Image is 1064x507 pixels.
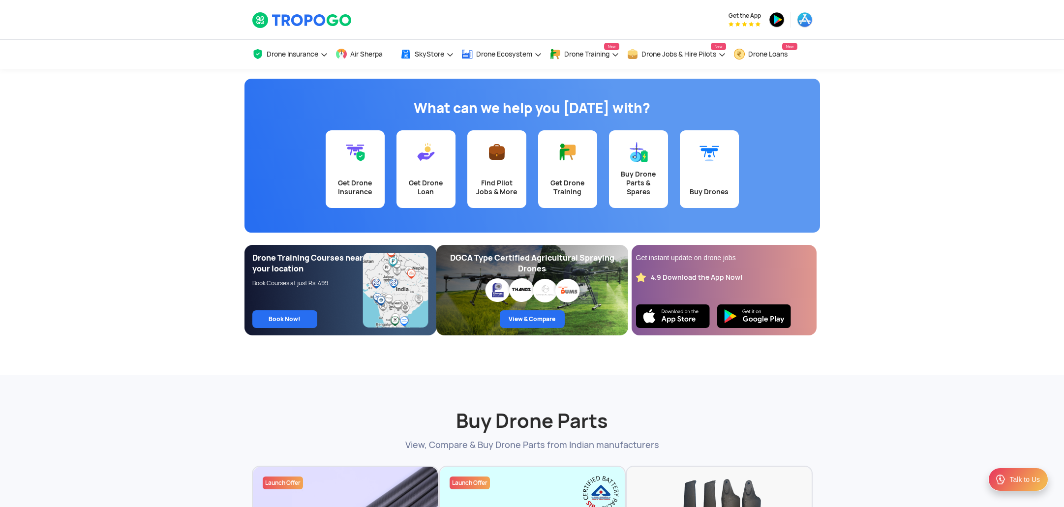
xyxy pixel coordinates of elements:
span: Get the App [729,12,761,20]
div: Buy Drone Parts & Spares [615,170,662,196]
a: Drone Jobs & Hire PilotsNew [627,40,726,69]
div: Buy Drones [686,187,733,196]
img: playstore [769,12,785,28]
span: Launch Offer [452,479,487,487]
a: Get Drone Training [538,130,597,208]
a: Air Sherpa [335,40,393,69]
span: Drone Training [564,50,609,58]
a: Get Drone Insurance [326,130,385,208]
img: Playstore [717,304,791,328]
span: Drone Loans [748,50,788,58]
span: Air Sherpa [350,50,383,58]
a: Get Drone Loan [396,130,456,208]
img: Buy Drone Parts & Spares [629,142,648,162]
img: star_rating [636,272,646,282]
span: Drone Insurance [267,50,318,58]
a: Find Pilot Jobs & More [467,130,526,208]
div: Get Drone Insurance [332,179,379,196]
a: Drone TrainingNew [549,40,619,69]
h1: What can we help you [DATE] with? [252,98,813,118]
div: 4.9 Download the App Now! [651,273,743,282]
span: New [711,43,726,50]
div: Get instant update on drone jobs [636,253,812,263]
img: Find Pilot Jobs & More [487,142,507,162]
div: Talk to Us [1010,475,1040,484]
a: Drone Insurance [252,40,328,69]
img: appstore [797,12,813,28]
span: New [782,43,797,50]
img: Ios [636,304,710,328]
a: View & Compare [500,310,565,328]
a: SkyStore [400,40,454,69]
span: Drone Ecosystem [476,50,532,58]
span: Launch Offer [265,479,301,487]
div: Get Drone Training [544,179,591,196]
img: Get Drone Training [558,142,578,162]
p: View, Compare & Buy Drone Parts from Indian manufacturers [252,439,813,451]
img: Buy Drones [699,142,719,162]
img: Get Drone Loan [416,142,436,162]
div: Drone Training Courses near your location [252,253,364,274]
span: Drone Jobs & Hire Pilots [641,50,716,58]
img: TropoGo Logo [252,12,353,29]
a: Drone Ecosystem [461,40,542,69]
img: App Raking [729,22,760,27]
span: SkyStore [415,50,444,58]
div: Get Drone Loan [402,179,450,196]
div: Find Pilot Jobs & More [473,179,520,196]
img: ic_Support.svg [995,474,1006,485]
a: Drone LoansNew [733,40,797,69]
span: New [604,43,619,50]
a: Buy Drones [680,130,739,208]
img: Get Drone Insurance [345,142,365,162]
h2: Buy Drone Parts [252,385,813,434]
a: Book Now! [252,310,317,328]
div: Book Courses at just Rs. 499 [252,279,364,287]
a: Buy Drone Parts & Spares [609,130,668,208]
div: DGCA Type Certified Agricultural Spraying Drones [444,253,620,274]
